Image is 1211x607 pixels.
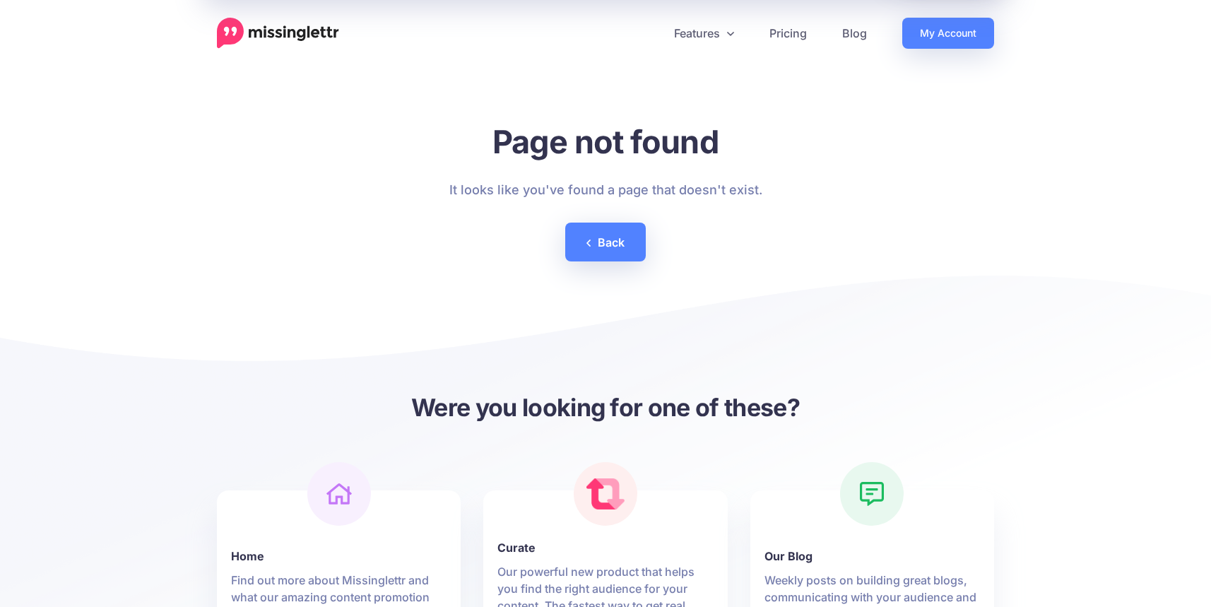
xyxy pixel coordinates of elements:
[231,548,447,565] b: Home
[565,223,646,261] a: Back
[656,18,752,49] a: Features
[449,179,762,201] p: It looks like you've found a page that doesn't exist.
[764,548,980,565] b: Our Blog
[825,18,885,49] a: Blog
[217,391,994,423] h3: Were you looking for one of these?
[497,539,713,556] b: Curate
[902,18,994,49] a: My Account
[752,18,825,49] a: Pricing
[449,122,762,161] h1: Page not found
[586,478,625,509] img: curate.png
